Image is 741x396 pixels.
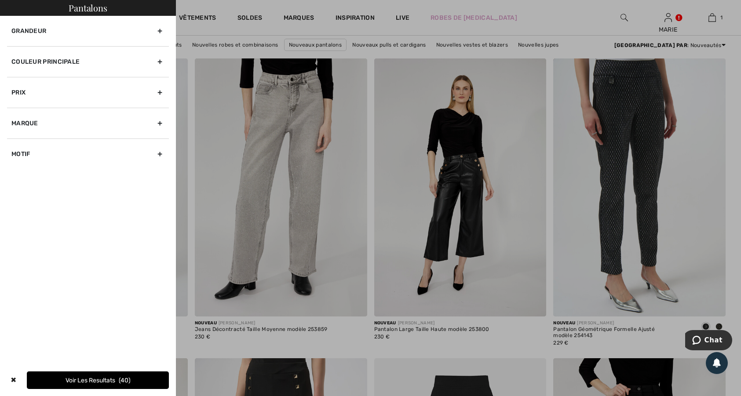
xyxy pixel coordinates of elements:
[7,16,169,46] div: Grandeur
[7,108,169,138] div: Marque
[7,138,169,169] div: Motif
[7,77,169,108] div: Prix
[7,46,169,77] div: Couleur Principale
[7,371,20,389] div: ✖
[27,371,169,389] button: Voir les resultats40
[685,330,732,352] iframe: Ouvre un widget dans lequel vous pouvez chatter avec l’un de nos agents
[119,377,131,384] span: 40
